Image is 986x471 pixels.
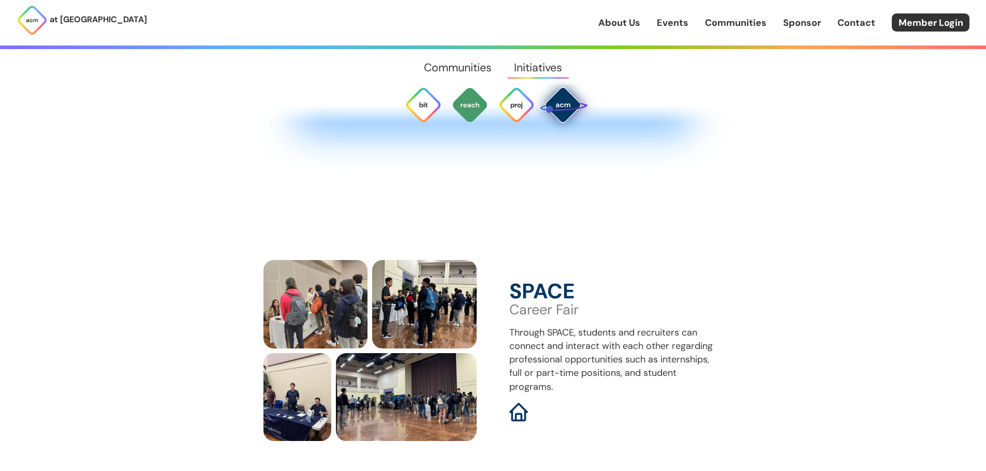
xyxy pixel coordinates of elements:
[405,86,442,124] img: Bit Byte
[498,86,535,124] img: ACM Projects
[50,13,147,26] p: at [GEOGRAPHIC_DATA]
[509,280,723,303] h3: SPACE
[783,16,821,29] a: Sponsor
[503,49,573,86] a: Initiatives
[598,16,640,29] a: About Us
[705,16,767,29] a: Communities
[837,16,875,29] a: Contact
[509,326,723,393] p: Through SPACE, students and recruiters can connect and interact with each other regarding profess...
[509,303,723,316] p: Career Fair
[451,86,489,124] img: ACM Outreach
[509,403,528,421] img: SPACE Website
[372,260,477,348] img: students talk to a recruiter at SPACE
[17,5,48,36] img: ACM Logo
[263,260,368,348] img: students talk to a company at SPACE
[336,353,477,442] img: students excitedly await their turn to present themselves to companies
[17,5,147,36] a: at [GEOGRAPHIC_DATA]
[413,49,503,86] a: Communities
[263,353,332,442] img: LPL financial is hiring! recruiters give a thumbs-up
[657,16,688,29] a: Events
[538,80,587,129] img: SPACE
[892,13,969,32] a: Member Login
